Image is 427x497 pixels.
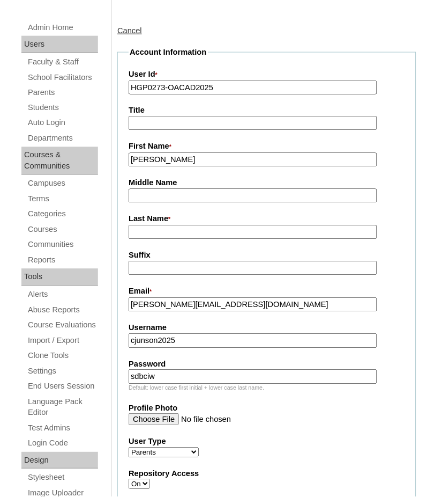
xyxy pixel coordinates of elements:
[27,21,98,34] a: Admin Home
[27,471,98,485] a: Stylesheet
[21,452,98,470] div: Design
[27,254,98,267] a: Reports
[27,193,98,206] a: Terms
[27,132,98,145] a: Departments
[27,208,98,221] a: Categories
[27,223,98,237] a: Courses
[129,436,405,448] label: User Type
[27,304,98,317] a: Abuse Reports
[129,69,405,81] label: User Id
[129,323,405,334] label: Username
[129,47,207,58] legend: Account Information
[27,116,98,130] a: Auto Login
[27,86,98,99] a: Parents
[21,147,98,175] div: Courses & Communities
[27,349,98,363] a: Clone Tools
[129,214,405,225] label: Last Name
[27,365,98,378] a: Settings
[129,384,405,392] div: Default: lower case first initial + lower case last name.
[27,334,98,348] a: Import / Export
[27,288,98,302] a: Alerts
[117,26,142,35] a: Cancel
[129,403,405,414] label: Profile Photo
[27,422,98,435] a: Test Admins
[129,178,405,189] label: Middle Name
[129,359,405,370] label: Password
[21,36,98,53] div: Users
[129,250,405,261] label: Suffix
[27,55,98,69] a: Faculty & Staff
[27,238,98,252] a: Communities
[129,286,405,298] label: Email
[27,437,98,450] a: Login Code
[27,396,98,420] a: Language Pack Editor
[27,101,98,115] a: Students
[129,141,405,153] label: First Name
[27,319,98,332] a: Course Evaluations
[27,380,98,393] a: End Users Session
[27,177,98,191] a: Campuses
[129,105,405,116] label: Title
[129,469,405,480] label: Repository Access
[27,71,98,84] a: School Facilitators
[21,269,98,286] div: Tools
